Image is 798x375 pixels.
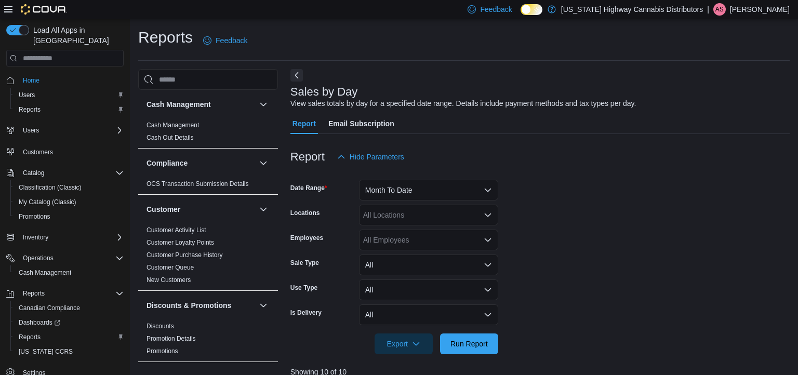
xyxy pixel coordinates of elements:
[290,151,325,163] h3: Report
[19,231,52,244] button: Inventory
[19,231,124,244] span: Inventory
[10,265,128,280] button: Cash Management
[147,133,194,142] span: Cash Out Details
[707,3,709,16] p: |
[2,286,128,301] button: Reports
[147,300,231,311] h3: Discounts & Promotions
[147,180,249,188] span: OCS Transaction Submission Details
[147,158,188,168] h3: Compliance
[147,323,174,330] a: Discounts
[10,195,128,209] button: My Catalog (Classic)
[15,302,84,314] a: Canadian Compliance
[257,299,270,312] button: Discounts & Promotions
[19,198,76,206] span: My Catalog (Classic)
[147,251,223,259] span: Customer Purchase History
[290,86,358,98] h3: Sales by Day
[15,316,64,329] a: Dashboards
[381,333,427,354] span: Export
[138,27,193,48] h1: Reports
[147,238,214,247] span: Customer Loyalty Points
[147,263,194,272] span: Customer Queue
[561,3,703,16] p: [US_STATE] Highway Cannabis Distributors
[19,91,35,99] span: Users
[199,30,251,51] a: Feedback
[216,35,247,46] span: Feedback
[15,196,124,208] span: My Catalog (Classic)
[19,183,82,192] span: Classification (Classic)
[484,236,492,244] button: Open list of options
[2,166,128,180] button: Catalog
[19,105,41,114] span: Reports
[19,304,80,312] span: Canadian Compliance
[359,279,498,300] button: All
[19,212,50,221] span: Promotions
[147,180,249,187] a: OCS Transaction Submission Details
[15,103,124,116] span: Reports
[521,15,521,16] span: Dark Mode
[29,25,124,46] span: Load All Apps in [GEOGRAPHIC_DATA]
[2,251,128,265] button: Operations
[23,233,48,242] span: Inventory
[19,287,124,300] span: Reports
[19,167,48,179] button: Catalog
[257,98,270,111] button: Cash Management
[290,184,327,192] label: Date Range
[10,301,128,315] button: Canadian Compliance
[328,113,394,134] span: Email Subscription
[147,134,194,141] a: Cash Out Details
[290,259,319,267] label: Sale Type
[15,345,77,358] a: [US_STATE] CCRS
[19,333,41,341] span: Reports
[147,99,255,110] button: Cash Management
[147,276,191,284] a: New Customers
[15,331,124,343] span: Reports
[138,119,278,148] div: Cash Management
[147,226,206,234] a: Customer Activity List
[15,89,124,101] span: Users
[21,4,67,15] img: Cova
[10,88,128,102] button: Users
[138,224,278,290] div: Customer
[450,339,488,349] span: Run Report
[375,333,433,354] button: Export
[147,122,199,129] a: Cash Management
[19,347,73,356] span: [US_STATE] CCRS
[147,300,255,311] button: Discounts & Promotions
[10,315,128,330] a: Dashboards
[290,284,317,292] label: Use Type
[19,287,49,300] button: Reports
[23,76,39,85] span: Home
[15,181,86,194] a: Classification (Classic)
[15,266,124,279] span: Cash Management
[23,148,53,156] span: Customers
[19,252,58,264] button: Operations
[19,146,57,158] a: Customers
[15,89,39,101] a: Users
[257,203,270,216] button: Customer
[15,181,124,194] span: Classification (Classic)
[19,167,124,179] span: Catalog
[480,4,512,15] span: Feedback
[19,252,124,264] span: Operations
[333,146,408,167] button: Hide Parameters
[2,73,128,88] button: Home
[19,318,60,327] span: Dashboards
[147,334,196,343] span: Promotion Details
[15,331,45,343] a: Reports
[350,152,404,162] span: Hide Parameters
[147,264,194,271] a: Customer Queue
[290,234,323,242] label: Employees
[147,158,255,168] button: Compliance
[15,210,55,223] a: Promotions
[359,304,498,325] button: All
[147,335,196,342] a: Promotion Details
[19,145,124,158] span: Customers
[713,3,726,16] div: Aman Sandhu
[138,178,278,194] div: Compliance
[15,302,124,314] span: Canadian Compliance
[138,320,278,361] div: Discounts & Promotions
[484,211,492,219] button: Open list of options
[10,102,128,117] button: Reports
